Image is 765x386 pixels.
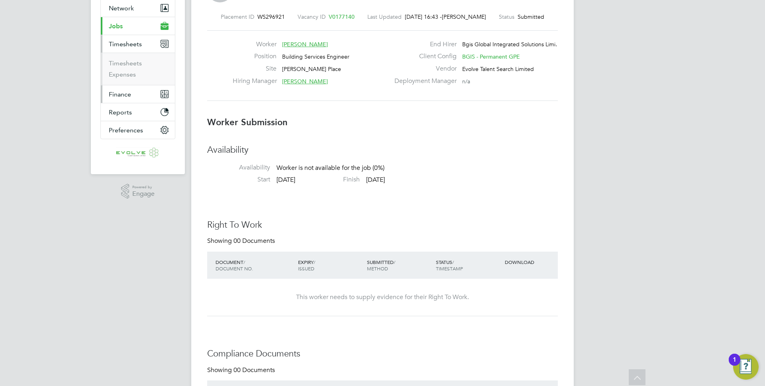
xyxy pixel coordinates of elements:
span: [PERSON_NAME] Place [282,65,341,73]
button: Open Resource Center, 1 new notification [733,354,759,380]
span: / [394,259,395,265]
span: / [452,259,454,265]
a: Go to home page [100,147,175,160]
span: V0177140 [329,13,355,20]
h3: Availability [207,144,558,156]
span: [DATE] 16:43 - [405,13,442,20]
label: End Hirer [390,40,457,49]
label: Finish [297,175,360,184]
span: [PERSON_NAME] [282,41,328,48]
label: Deployment Manager [390,77,457,85]
span: ISSUED [298,265,314,272]
a: Expenses [109,71,136,78]
button: Preferences [101,121,175,139]
label: Position [233,52,277,61]
span: [PERSON_NAME] [282,78,328,85]
label: Start [207,175,270,184]
span: [DATE] [366,176,385,184]
label: Placement ID [221,13,254,20]
label: Worker [233,40,277,49]
div: Timesheets [101,53,175,85]
div: SUBMITTED [365,255,434,276]
img: evolve-talent-logo-retina.png [116,147,160,160]
button: Finance [101,85,175,103]
span: Submitted [518,13,544,20]
span: Preferences [109,126,143,134]
span: WS296921 [257,13,285,20]
div: EXPIRY [296,255,365,276]
div: Showing [207,237,277,245]
div: This worker needs to supply evidence for their Right To Work. [215,293,550,301]
span: Engage [132,191,155,197]
button: Reports [101,103,175,121]
label: Site [233,65,277,73]
span: Evolve Talent Search Limited [462,65,534,73]
span: n/a [462,78,470,85]
h3: Right To Work [207,219,558,231]
div: 1 [733,360,736,370]
span: Network [109,4,134,12]
div: DOWNLOAD [503,255,558,269]
span: Building Services Engineer [282,53,349,60]
span: Timesheets [109,40,142,48]
span: 00 Documents [233,237,275,245]
span: BGIS - Permanent GPE [462,53,520,60]
label: Last Updated [367,13,402,20]
label: Vendor [390,65,457,73]
label: Vacancy ID [298,13,326,20]
span: TIMESTAMP [436,265,463,272]
span: 00 Documents [233,366,275,374]
span: / [243,259,245,265]
span: Bgis Global Integrated Solutions Limi… [462,41,561,48]
span: Finance [109,91,131,98]
label: Client Config [390,52,457,61]
span: Worker is not available for the job (0%) [277,164,384,172]
button: Timesheets [101,35,175,53]
label: Hiring Manager [233,77,277,85]
label: Availability [207,163,270,172]
span: Reports [109,108,132,116]
div: Showing [207,366,277,374]
a: Powered byEngage [121,184,155,199]
span: [PERSON_NAME] [442,13,486,20]
span: METHOD [367,265,388,272]
a: Timesheets [109,59,142,67]
span: Powered by [132,184,155,191]
button: Jobs [101,17,175,35]
h3: Compliance Documents [207,348,558,360]
label: Status [499,13,514,20]
div: DOCUMENT [214,255,296,276]
span: Jobs [109,22,123,30]
div: STATUS [434,255,503,276]
span: DOCUMENT NO. [216,265,253,272]
span: [DATE] [277,176,295,184]
b: Worker Submission [207,117,288,128]
span: / [314,259,315,265]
